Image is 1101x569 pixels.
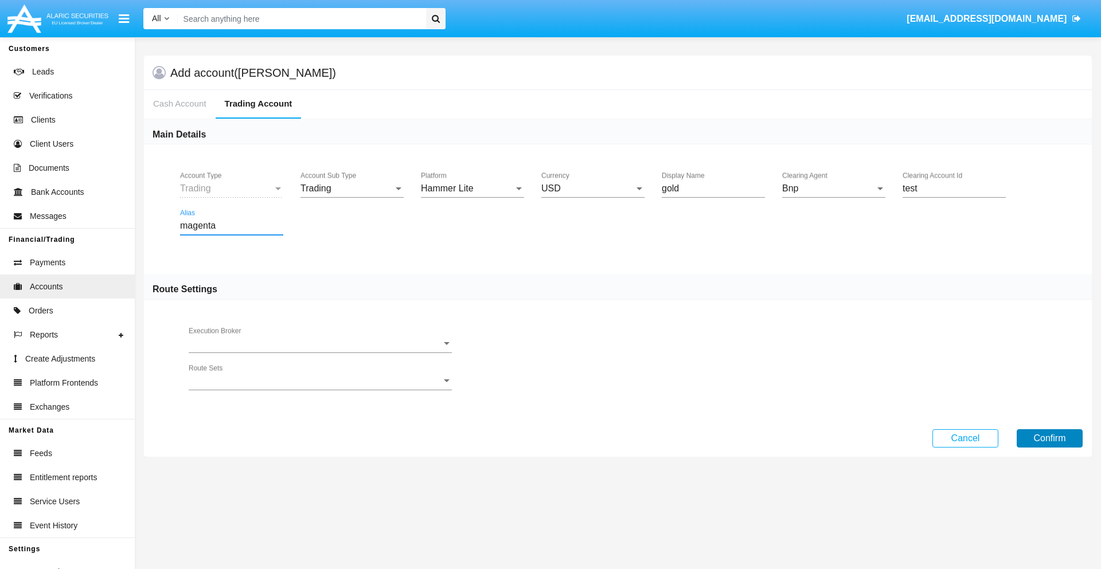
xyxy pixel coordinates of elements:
[30,210,67,222] span: Messages
[170,68,336,77] h5: Add account ([PERSON_NAME])
[30,401,69,413] span: Exchanges
[541,183,561,193] span: USD
[153,128,206,141] h6: Main Details
[152,14,161,23] span: All
[189,376,442,386] span: Route Sets
[32,66,54,78] span: Leads
[907,14,1067,23] span: [EMAIL_ADDRESS][DOMAIN_NAME]
[29,90,72,102] span: Verifications
[29,305,53,317] span: Orders
[1017,429,1083,448] button: Confirm
[932,429,998,448] button: Cancel
[30,496,80,508] span: Service Users
[30,472,97,484] span: Entitlement reports
[143,13,178,25] a: All
[180,183,211,193] span: Trading
[30,257,65,269] span: Payments
[421,183,474,193] span: Hammer Lite
[30,377,98,389] span: Platform Frontends
[30,520,77,532] span: Event History
[782,183,798,193] span: Bnp
[29,162,69,174] span: Documents
[30,281,63,293] span: Accounts
[189,339,442,349] span: Execution Broker
[901,3,1087,35] a: [EMAIL_ADDRESS][DOMAIN_NAME]
[300,183,331,193] span: Trading
[31,114,56,126] span: Clients
[6,2,110,36] img: Logo image
[178,8,422,29] input: Search
[153,283,217,296] h6: Route Settings
[25,353,95,365] span: Create Adjustments
[30,138,73,150] span: Client Users
[30,448,52,460] span: Feeds
[30,329,58,341] span: Reports
[31,186,84,198] span: Bank Accounts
